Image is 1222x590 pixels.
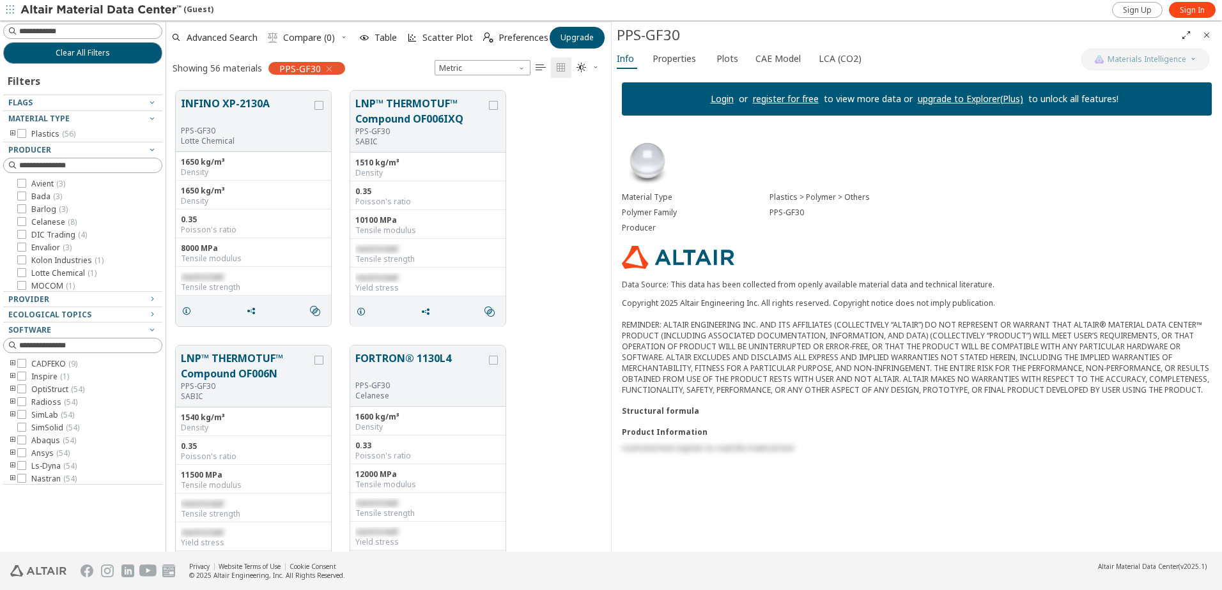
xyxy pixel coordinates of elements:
div: Plastics > Polymer > Others [770,192,1212,202]
button: LNP™ THERMOTUF™ Compound OF006N [181,351,312,381]
p: to view more data or [819,93,918,105]
div: Product Information [622,427,1212,437]
button: Flags [3,95,162,110]
p: SABIC [355,137,486,147]
div: Yield stress [181,538,326,548]
span: restricted [355,526,398,537]
div: 1600 kg/m³ [355,412,500,422]
p: Celanese [355,391,486,401]
button: Close [1196,25,1217,45]
span: ( 54 ) [66,422,79,433]
span: Info [617,49,634,69]
span: SimLab [31,410,74,420]
button: Material Type [3,111,162,126]
span: ( 3 ) [63,242,72,253]
span: Software [8,324,51,335]
span: Sign In [1180,5,1205,15]
a: Cookie Consent [290,562,336,571]
div: 1650 kg/m³ [181,186,326,196]
div: Polymer Family [622,208,770,218]
span: Nastran [31,474,77,484]
button: Clear All Filters [3,42,162,64]
div: 1510 kg/m³ [355,158,500,168]
i:  [576,63,587,73]
button: INFINO XP-2130A [181,96,312,126]
div: 10100 MPa [355,215,500,225]
span: ( 4 ) [78,229,87,240]
div: Tensile strength [181,282,326,292]
button: Table View [530,57,551,78]
i: toogle group [8,435,17,446]
a: Login [711,93,734,105]
div: Yield stress [355,537,500,547]
button: Similar search [479,299,506,324]
span: Ls-Dyna [31,461,77,471]
span: Producer [8,144,51,155]
div: 0.35 [181,441,326,451]
span: Compare (0) [283,33,335,42]
span: Lotte Chemical [31,268,97,278]
span: restricted [181,271,223,282]
a: Website Terms of Use [219,562,281,571]
button: Producer [3,142,162,158]
span: Scatter Plot [422,33,473,42]
span: ( 3 ) [59,204,68,215]
div: 1650 kg/m³ [181,157,326,167]
a: Privacy [189,562,210,571]
button: Theme [571,57,605,78]
button: Share [240,298,267,324]
span: restricted text register to read the material text [622,442,794,453]
span: Material Type [8,113,70,124]
button: Share [415,299,442,324]
span: OptiStruct [31,384,84,395]
div: Density [355,168,500,178]
span: SimSolid [31,423,79,433]
img: AI Copilot [1094,54,1104,64]
p: Data Source: This data has been collected from openly available material data and technical liter... [622,279,1212,290]
button: Details [350,299,377,324]
div: 8000 MPa [181,243,326,253]
span: Preferences [499,33,548,42]
span: restricted [355,243,398,254]
div: Copyright 2025 Altair Engineering Inc. All rights reserved. Copyright notice does not imply publi... [622,298,1212,395]
div: Density [181,196,326,206]
p: to unlock all features! [1023,93,1124,105]
div: Producer [622,223,770,233]
div: Tensile modulus [355,480,500,490]
span: Properties [653,49,696,69]
span: Altair Material Data Center [1098,562,1179,571]
div: 0.35 [355,186,500,197]
p: Lotte Chemical [181,136,312,146]
span: Celanese [31,217,77,227]
div: (v2025.1) [1098,562,1207,571]
i: toogle group [8,384,17,395]
span: Radioss [31,397,77,407]
span: ( 54 ) [71,384,84,395]
span: ( 3 ) [53,191,62,202]
p: SABIC [181,391,312,402]
span: MOCOM [31,281,75,291]
i:  [268,33,278,43]
div: PPS-GF30 [617,25,1176,45]
span: Barlog [31,204,68,215]
div: Poisson's ratio [181,225,326,235]
div: Structural formula [622,405,1212,416]
a: upgrade to Explorer(Plus) [918,93,1023,105]
i: toogle group [8,474,17,484]
span: PPS-GF30 [279,63,321,74]
span: Provider [8,294,49,305]
span: ( 54 ) [63,460,77,471]
span: ( 1 ) [95,255,104,266]
div: grid [166,81,611,552]
span: Inspire [31,372,69,382]
a: Sign In [1169,2,1216,18]
span: restricted [181,527,223,538]
img: Material Type Image [622,136,673,187]
div: Filters [3,64,47,95]
img: Altair Material Data Center [20,4,183,17]
div: PPS-GF30 [355,381,486,391]
span: ( 54 ) [64,397,77,407]
div: Yield stress [355,283,500,293]
span: Avient [31,179,65,189]
p: or [734,93,753,105]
